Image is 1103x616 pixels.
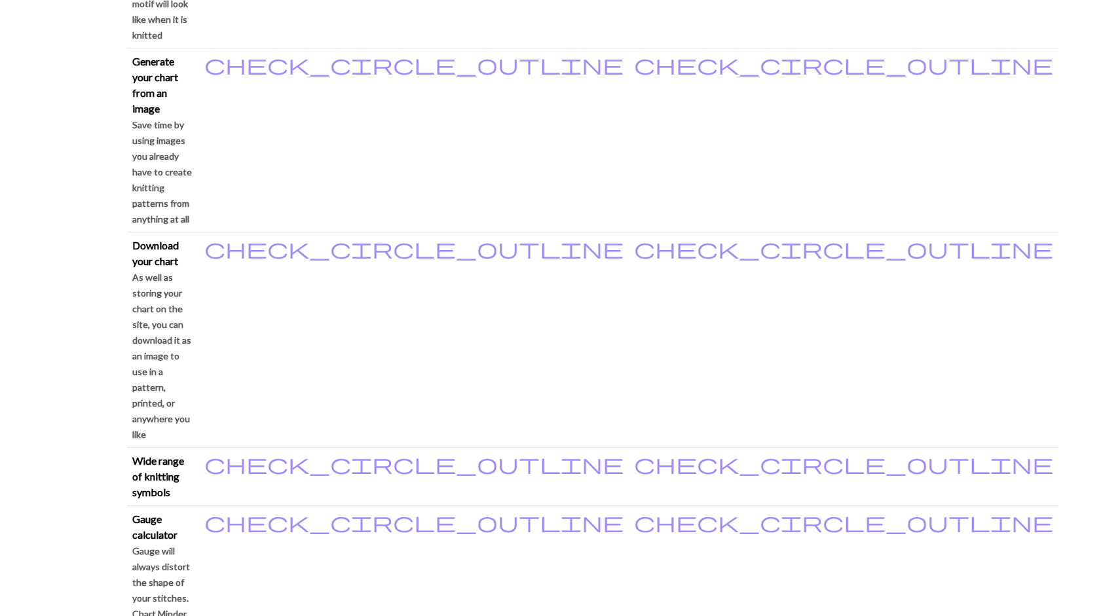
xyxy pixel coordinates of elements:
[204,509,624,534] span: check_circle_outline
[634,238,1053,259] i: Included
[634,451,1053,476] span: check_circle_outline
[132,119,192,225] small: Save time by using images you already have to create knitting patterns from anything at all
[132,54,194,117] p: Generate your chart from an image
[204,511,624,532] i: Included
[634,511,1053,532] i: Included
[204,451,624,476] span: check_circle_outline
[204,52,624,77] span: check_circle_outline
[132,453,194,500] p: Wide range of knitting symbols
[204,238,624,259] i: Included
[634,453,1053,474] i: Included
[204,236,624,261] span: check_circle_outline
[204,453,624,474] i: Included
[204,54,624,75] i: Included
[634,52,1053,77] span: check_circle_outline
[634,54,1053,75] i: Included
[132,238,194,269] p: Download your chart
[634,236,1053,261] span: check_circle_outline
[132,511,194,543] p: Gauge calculator
[634,509,1053,534] span: check_circle_outline
[132,272,191,440] small: As well as storing your chart on the site, you can download it as an image to use in a pattern, p...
